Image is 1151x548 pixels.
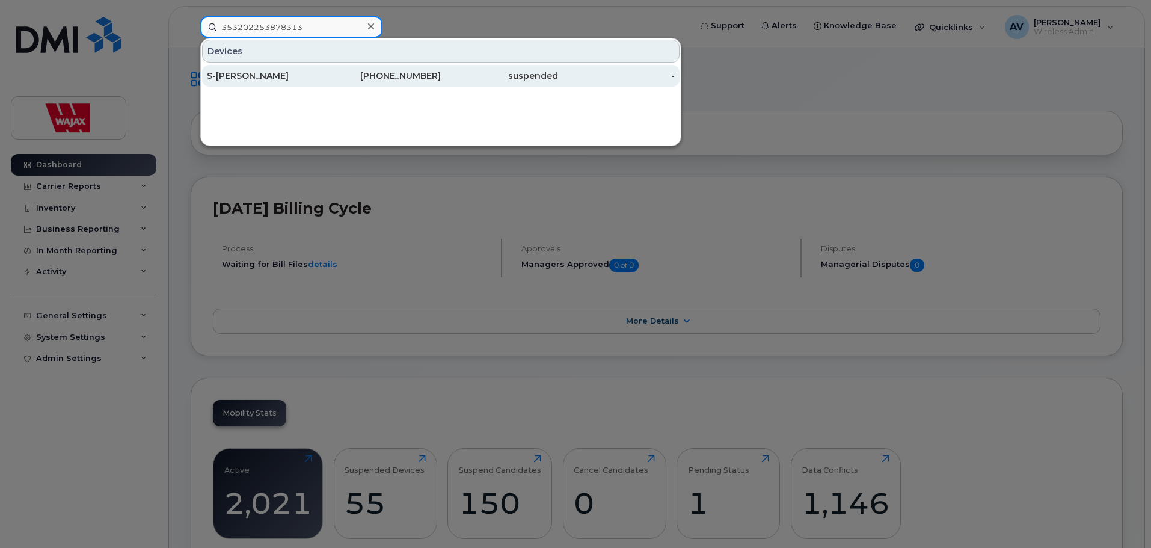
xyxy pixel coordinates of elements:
[202,40,680,63] div: Devices
[202,65,680,87] a: S-[PERSON_NAME][PHONE_NUMBER]suspended-
[324,70,441,82] div: [PHONE_NUMBER]
[558,70,675,82] div: -
[441,70,558,82] div: suspended
[207,70,324,82] div: S-[PERSON_NAME]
